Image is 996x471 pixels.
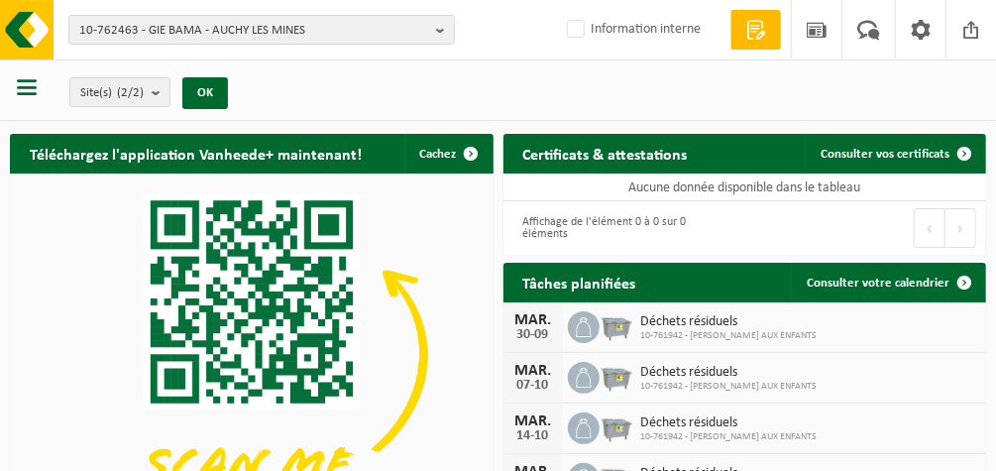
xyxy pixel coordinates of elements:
[641,431,818,443] span: 10-761942 - [PERSON_NAME] AUX ENFANTS
[805,134,984,174] a: Consulter vos certificats
[69,77,170,107] button: Site(s)(2/2)
[513,328,553,342] div: 30-09
[182,77,228,109] button: OK
[117,86,144,99] count: (2/2)
[513,206,735,250] div: Affichage de l'élément 0 à 0 sur 0 éléments
[807,277,949,290] span: Consulter votre calendrier
[914,208,945,248] button: Previous
[641,415,818,431] span: Déchets résiduels
[503,263,656,301] h2: Tâches planifiées
[420,148,457,161] span: Cachez
[641,314,818,330] span: Déchets résiduels
[641,365,818,381] span: Déchets résiduels
[600,359,633,393] img: WB-2500-GAL-GY-01
[821,148,949,161] span: Consulter vos certificats
[641,381,818,393] span: 10-761942 - [PERSON_NAME] AUX ENFANTS
[503,134,708,173] h2: Certificats & attestations
[600,410,633,443] img: WB-2500-GAL-GY-01
[404,134,492,174] button: Cachez
[513,413,553,429] div: MAR.
[791,263,984,302] a: Consulter votre calendrier
[513,379,553,393] div: 07-10
[503,174,987,201] td: Aucune donnée disponible dans le tableau
[600,308,633,342] img: WB-2500-GAL-GY-01
[79,16,428,46] span: 10-762463 - GIE BAMA - AUCHY LES MINES
[80,78,144,108] span: Site(s)
[513,363,553,379] div: MAR.
[641,330,818,342] span: 10-761942 - [PERSON_NAME] AUX ENFANTS
[945,208,976,248] button: Next
[513,312,553,328] div: MAR.
[68,15,455,45] button: 10-762463 - GIE BAMA - AUCHY LES MINES
[10,134,382,173] h2: Téléchargez l'application Vanheede+ maintenant!
[513,429,553,443] div: 14-10
[563,15,701,45] label: Information interne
